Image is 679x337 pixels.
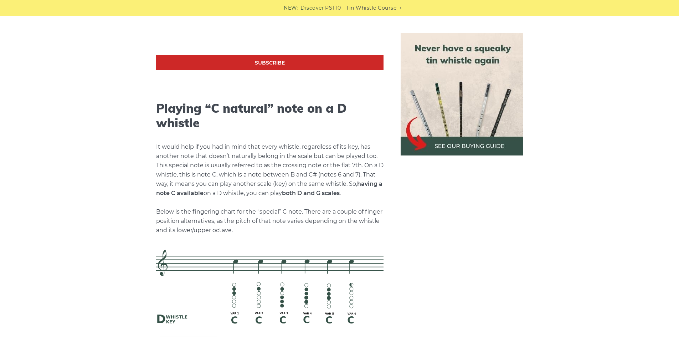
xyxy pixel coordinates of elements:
[156,142,384,235] p: It would help if you had in mind that every whistle, regardless of its key, has another note that...
[401,33,523,155] img: tin whistle buying guide
[325,4,396,12] a: PST10 - Tin Whistle Course
[282,190,340,196] strong: both D and G scales
[156,55,384,71] a: Subscribe
[156,101,384,131] h2: Playing “C natural” note on a D whistle
[300,4,324,12] span: Discover
[156,250,384,324] img: C natural fingering on D whistle
[284,4,298,12] span: NEW:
